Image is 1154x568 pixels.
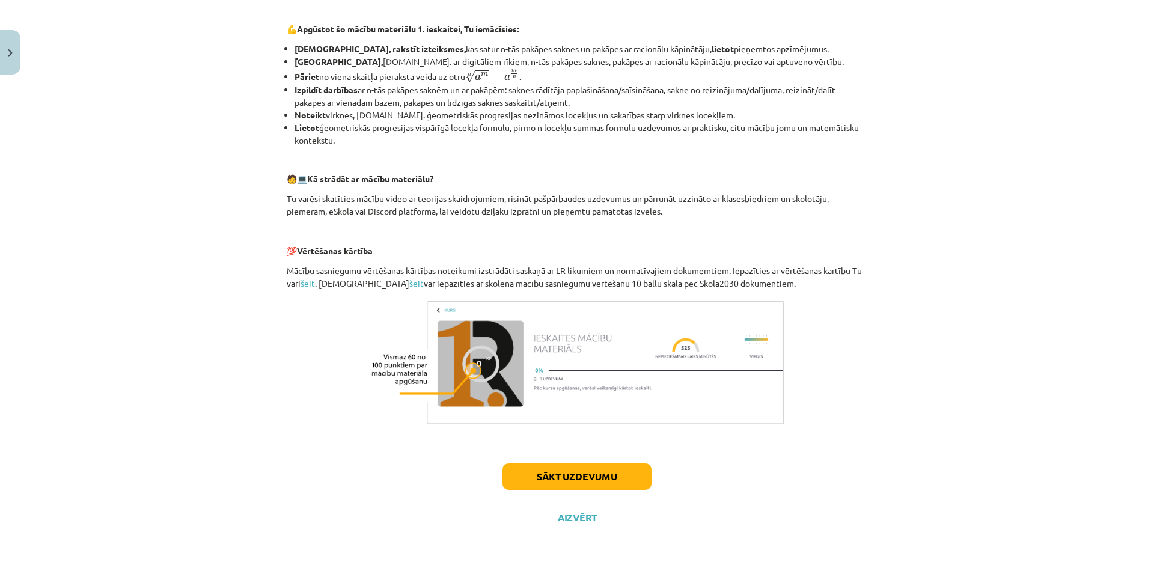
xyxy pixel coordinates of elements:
[287,192,867,218] p: Tu varēsi skatīties mācību video ar teorijas skaidrojumiem, risināt pašpārbaudes uzdevumus un pār...
[295,109,326,120] b: Noteikt
[504,75,510,81] span: a
[8,49,13,57] img: icon-close-lesson-0947bae3869378f0d4975bcd49f059093ad1ed9edebbc8119c70593378902aed.svg
[513,76,516,79] span: n
[295,84,867,109] li: ar n-tās pakāpes saknēm un ar pakāpēm: saknes rādītāja paplašināšana/saīsināšana, sakne no reizin...
[492,75,501,80] span: =
[502,463,652,490] button: Sākt uzdevumu
[295,71,319,82] b: Pāriet
[295,43,867,55] li: kas satur n-tās pakāpes saknes un pakāpes ar racionālu kāpinātāju, pieņemtos apzīmējumus.
[287,23,867,35] p: 💪
[295,56,383,67] b: [GEOGRAPHIC_DATA],
[297,23,519,34] b: Apgūstot šo mācību materiālu 1. ieskaitei, Tu iemācīsies:
[297,245,373,256] b: Vērtēšanas kārtība
[295,84,358,95] b: Izpildīt darbības
[287,264,867,290] p: Mācību sasniegumu vērtēšanas kārtības noteikumi izstrādāti saskaņā ar LR likumiem un normatīvajie...
[295,68,867,84] li: no viena skaitļa pieraksta veida uz otru .
[295,43,466,54] b: [DEMOGRAPHIC_DATA], rakstīt izteiksmes,
[295,109,867,121] li: virknes, [DOMAIN_NAME]. ģeometriskās progresijas nezināmos locekļus un sakarības starp virknes lo...
[712,43,734,54] b: lietot
[511,69,517,72] span: m
[409,278,424,289] a: šeit
[475,75,481,81] span: a
[481,73,488,77] span: m
[287,245,867,257] p: 💯
[295,122,319,133] b: Lietot
[465,70,475,83] span: √
[287,173,867,185] p: 🧑 💻
[295,121,867,147] li: ģeometriskās progresijas vispārīgā locekļa formulu, pirmo n locekļu summas formulu uzdevumos ar p...
[554,512,600,524] button: Aizvērt
[295,55,867,68] li: [DOMAIN_NAME]. ar digitāliem rīkiem, n-tās pakāpes saknes, pakāpes ar racionālu kāpinātāju, precī...
[307,173,433,184] b: Kā strādāt ar mācību materiālu?
[301,278,315,289] a: šeit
